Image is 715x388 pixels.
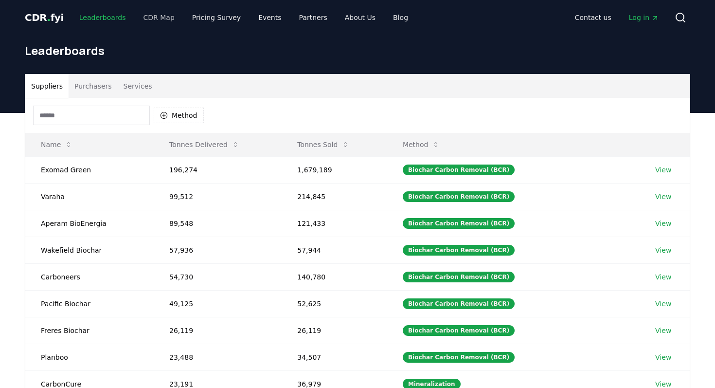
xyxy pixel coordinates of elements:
td: 196,274 [154,156,282,183]
span: CDR fyi [25,12,64,23]
a: View [655,165,671,175]
td: 26,119 [282,317,387,344]
a: Contact us [567,9,619,26]
td: Pacific Biochar [25,290,154,317]
a: View [655,192,671,202]
td: Varaha [25,183,154,210]
div: Biochar Carbon Removal (BCR) [403,191,515,202]
span: . [47,12,51,23]
a: Leaderboards [71,9,134,26]
td: 26,119 [154,317,282,344]
td: 54,730 [154,263,282,290]
button: Services [118,74,158,98]
a: Pricing Survey [184,9,249,26]
a: View [655,245,671,255]
div: Biochar Carbon Removal (BCR) [403,272,515,282]
a: CDR Map [136,9,182,26]
button: Tonnes Sold [289,135,357,154]
td: 57,936 [154,237,282,263]
td: Freres Biochar [25,317,154,344]
td: 1,679,189 [282,156,387,183]
nav: Main [567,9,667,26]
div: Biochar Carbon Removal (BCR) [403,165,515,175]
a: View [655,299,671,309]
a: View [655,272,671,282]
td: 121,433 [282,210,387,237]
td: 23,488 [154,344,282,370]
td: 99,512 [154,183,282,210]
a: Blog [385,9,416,26]
a: Partners [291,9,335,26]
td: 89,548 [154,210,282,237]
div: Biochar Carbon Removal (BCR) [403,325,515,336]
a: View [655,219,671,228]
td: 52,625 [282,290,387,317]
td: Exomad Green [25,156,154,183]
td: 49,125 [154,290,282,317]
div: Biochar Carbon Removal (BCR) [403,352,515,363]
td: Aperam BioEnergia [25,210,154,237]
td: 140,780 [282,263,387,290]
button: Name [33,135,80,154]
h1: Leaderboards [25,43,690,58]
span: Log in [629,13,659,22]
button: Purchasers [69,74,118,98]
button: Method [154,108,204,123]
nav: Main [71,9,416,26]
div: Biochar Carbon Removal (BCR) [403,218,515,229]
a: View [655,326,671,335]
a: Events [250,9,289,26]
a: About Us [337,9,383,26]
button: Suppliers [25,74,69,98]
a: CDR.fyi [25,11,64,24]
td: Planboo [25,344,154,370]
a: Log in [621,9,667,26]
button: Method [395,135,448,154]
td: Wakefield Biochar [25,237,154,263]
td: Carboneers [25,263,154,290]
button: Tonnes Delivered [161,135,247,154]
td: 57,944 [282,237,387,263]
div: Biochar Carbon Removal (BCR) [403,298,515,309]
td: 214,845 [282,183,387,210]
div: Biochar Carbon Removal (BCR) [403,245,515,256]
td: 34,507 [282,344,387,370]
a: View [655,352,671,362]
